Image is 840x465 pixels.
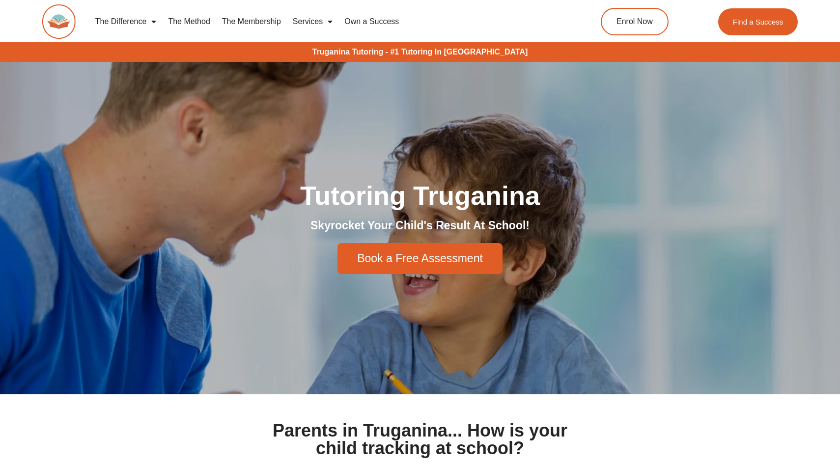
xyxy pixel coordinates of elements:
a: Book a Free Assessment [337,243,503,274]
a: Own a Success [338,10,405,33]
a: The Difference [89,10,163,33]
nav: Menu [89,10,558,33]
h1: Parents in Truganina... How is your child tracking at school? [269,422,571,457]
a: Find a Success [718,8,798,35]
h1: Tutoring Truganina [145,182,695,209]
h2: Skyrocket Your Child's Result At School! [145,219,695,233]
a: Enrol Now [601,8,669,35]
span: Find a Success [733,18,784,26]
a: Services [287,10,338,33]
a: The Method [162,10,216,33]
a: The Membership [216,10,287,33]
span: Enrol Now [616,18,653,26]
span: Book a Free Assessment [357,253,483,264]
